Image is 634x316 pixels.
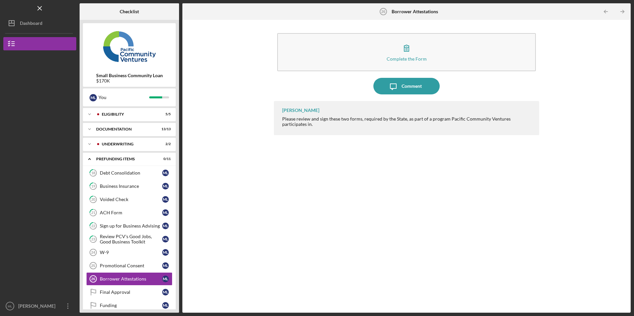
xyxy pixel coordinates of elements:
img: Product logo [83,26,176,66]
a: 22Sign up for Business AdvisingML [86,219,172,233]
a: 21ACH FormML [86,206,172,219]
tspan: 18 [91,171,95,175]
a: 26Borrower AttestationsML [86,272,172,286]
div: Review PCV's Good Jobs, Good Business Toolkit [100,234,162,244]
div: You [98,92,149,103]
div: M L [162,262,169,269]
div: Prefunding Items [96,157,154,161]
div: 5 / 5 [159,112,171,116]
div: M L [162,209,169,216]
b: Checklist [120,9,139,14]
tspan: 19 [91,184,95,188]
div: Please review and sign these two forms, required by the State, as part of a program Pacific Commu... [282,116,532,127]
a: 20Voided CheckML [86,193,172,206]
tspan: 22 [91,224,95,228]
text: ML [8,304,12,308]
div: M L [162,289,169,295]
div: Promotional Consent [100,263,162,268]
tspan: 26 [91,277,95,281]
div: M L [162,302,169,309]
div: Business Insurance [100,184,162,189]
div: M L [90,94,97,101]
div: ACH Form [100,210,162,215]
a: Final ApprovalML [86,286,172,299]
div: M L [162,276,169,282]
div: M L [162,249,169,256]
div: Voided Check [100,197,162,202]
tspan: 25 [91,264,95,268]
a: 24W-9ML [86,246,172,259]
div: M L [162,170,169,176]
div: [PERSON_NAME] [282,108,319,113]
a: 18Debt ConsolidationML [86,166,172,180]
button: Dashboard [3,17,76,30]
div: Comment [402,78,422,94]
div: M L [162,196,169,203]
div: Final Approval [100,290,162,295]
tspan: 21 [91,211,95,215]
div: 13 / 13 [159,127,171,131]
div: M L [162,183,169,189]
a: 19Business InsuranceML [86,180,172,193]
div: W-9 [100,250,162,255]
div: $170K [96,78,163,83]
div: Debt Consolidation [100,170,162,176]
b: Borrower Attestations [392,9,438,14]
button: Complete the Form [277,33,536,71]
tspan: 26 [381,10,385,14]
button: Comment [373,78,440,94]
div: [PERSON_NAME] [17,299,60,314]
div: Underwriting [102,142,154,146]
button: ML[PERSON_NAME] [3,299,76,313]
div: Borrower Attestations [100,276,162,282]
a: 23Review PCV's Good Jobs, Good Business ToolkitML [86,233,172,246]
tspan: 24 [91,250,95,254]
a: 25Promotional ConsentML [86,259,172,272]
tspan: 20 [91,197,95,202]
div: Complete the Form [387,56,427,61]
div: 2 / 2 [159,142,171,146]
b: Small Business Community Loan [96,73,163,78]
div: M L [162,223,169,229]
div: Documentation [96,127,154,131]
div: 0 / 11 [159,157,171,161]
div: Eligibility [102,112,154,116]
div: Funding [100,303,162,308]
div: Dashboard [20,17,42,31]
div: Sign up for Business Advising [100,223,162,229]
tspan: 23 [91,237,95,241]
a: FundingML [86,299,172,312]
div: M L [162,236,169,242]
